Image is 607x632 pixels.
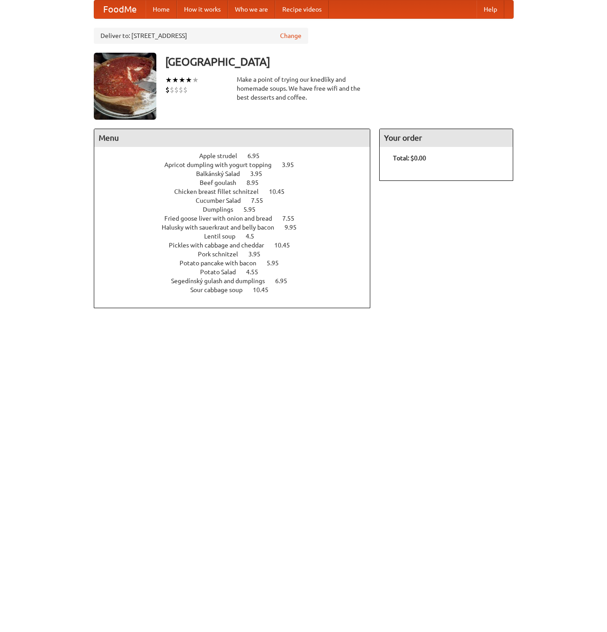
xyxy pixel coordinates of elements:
[246,233,263,240] span: 4.5
[196,170,249,177] span: Balkánský Salad
[180,259,265,267] span: Potato pancake with bacon
[204,233,244,240] span: Lentil soup
[267,259,288,267] span: 5.95
[196,170,279,177] a: Balkánský Salad 3.95
[198,251,247,258] span: Pork schnitzel
[172,75,179,85] li: ★
[162,224,313,231] a: Halusky with sauerkraut and belly bacon 9.95
[280,31,301,40] a: Change
[165,53,514,71] h3: [GEOGRAPHIC_DATA]
[247,179,268,186] span: 8.95
[164,161,310,168] a: Apricot dumpling with yogurt topping 3.95
[190,286,285,293] a: Sour cabbage soup 10.45
[248,251,269,258] span: 3.95
[196,197,250,204] span: Cucumber Salad
[169,242,273,249] span: Pickles with cabbage and cheddar
[171,277,274,285] span: Segedínský gulash and dumplings
[203,206,272,213] a: Dumplings 5.95
[200,268,275,276] a: Potato Salad 4.55
[171,277,304,285] a: Segedínský gulash and dumplings 6.95
[247,152,268,159] span: 6.95
[200,179,245,186] span: Beef goulash
[183,85,188,95] li: $
[285,224,306,231] span: 9.95
[253,286,277,293] span: 10.45
[243,206,264,213] span: 5.95
[282,161,303,168] span: 3.95
[282,215,303,222] span: 7.55
[164,215,281,222] span: Fried goose liver with onion and bread
[174,188,268,195] span: Chicken breast fillet schnitzel
[180,259,295,267] a: Potato pancake with bacon 5.95
[94,53,156,120] img: angular.jpg
[199,152,276,159] a: Apple strudel 6.95
[246,268,267,276] span: 4.55
[174,85,179,95] li: $
[198,251,277,258] a: Pork schnitzel 3.95
[204,233,271,240] a: Lentil soup 4.5
[477,0,504,18] a: Help
[200,179,275,186] a: Beef goulash 8.95
[190,286,251,293] span: Sour cabbage soup
[251,197,272,204] span: 7.55
[192,75,199,85] li: ★
[170,85,174,95] li: $
[228,0,275,18] a: Who we are
[94,129,370,147] h4: Menu
[185,75,192,85] li: ★
[94,28,308,44] div: Deliver to: [STREET_ADDRESS]
[393,155,426,162] b: Total: $0.00
[275,0,329,18] a: Recipe videos
[269,188,293,195] span: 10.45
[200,268,245,276] span: Potato Salad
[275,277,296,285] span: 6.95
[164,161,280,168] span: Apricot dumpling with yogurt topping
[237,75,371,102] div: Make a point of trying our knedlíky and homemade soups. We have free wifi and the best desserts a...
[380,129,513,147] h4: Your order
[179,85,183,95] li: $
[165,85,170,95] li: $
[165,75,172,85] li: ★
[177,0,228,18] a: How it works
[203,206,242,213] span: Dumplings
[250,170,271,177] span: 3.95
[196,197,280,204] a: Cucumber Salad 7.55
[146,0,177,18] a: Home
[199,152,246,159] span: Apple strudel
[169,242,306,249] a: Pickles with cabbage and cheddar 10.45
[179,75,185,85] li: ★
[174,188,301,195] a: Chicken breast fillet schnitzel 10.45
[162,224,283,231] span: Halusky with sauerkraut and belly bacon
[164,215,311,222] a: Fried goose liver with onion and bread 7.55
[274,242,299,249] span: 10.45
[94,0,146,18] a: FoodMe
